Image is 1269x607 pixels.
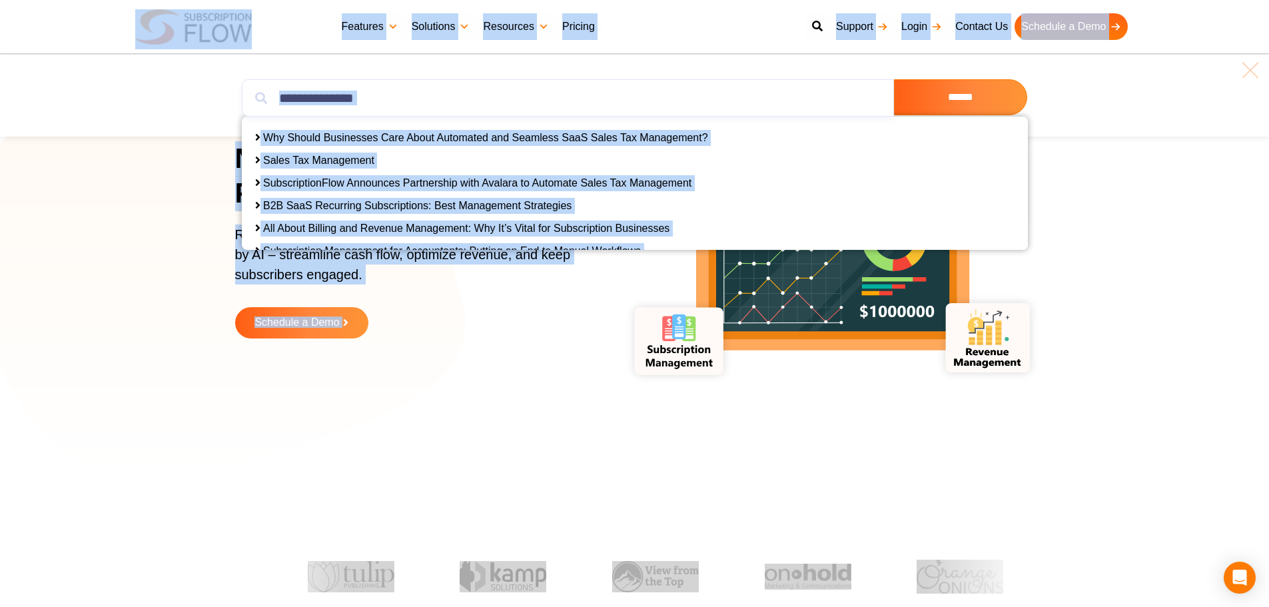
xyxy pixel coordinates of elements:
a: Login [895,13,949,40]
a: Subscription Management for Accountants: Putting an End to Manual Workflows [263,245,641,257]
img: view-from-the-top [607,561,693,592]
p: Reimagine billing and subscription orchestration powered by AI – streamline cash flow, optimize r... [235,225,582,298]
h1: Next-Gen AI Billing Platform to Power Growth [235,141,598,211]
a: Solutions [405,13,477,40]
img: kamp-solution [455,561,542,592]
div: Open Intercom Messenger [1224,562,1256,594]
img: Subscriptionflow [135,9,252,45]
a: All About Billing and Revenue Management: Why It’s Vital for Subscription Businesses [263,223,669,234]
a: Pricing [556,13,602,40]
img: orange-onions [912,560,999,594]
a: Support [829,13,895,40]
a: B2B SaaS Recurring Subscriptions: Best Management Strategies [263,200,572,211]
img: tulip-publishing [302,561,389,593]
a: Why Should Businesses Care About Automated and Seamless SaaS Sales Tax Management? [263,132,708,143]
a: Schedule a Demo [1015,13,1127,40]
span: Schedule a Demo [254,317,339,328]
img: onhold-marketing [759,564,846,590]
a: Features [335,13,405,40]
a: Schedule a Demo [235,307,368,338]
a: Sales Tax Management [263,155,374,166]
a: Resources [476,13,555,40]
a: Contact Us [949,13,1015,40]
a: SubscriptionFlow Announces Partnership with Avalara to Automate Sales Tax Management [263,177,691,189]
